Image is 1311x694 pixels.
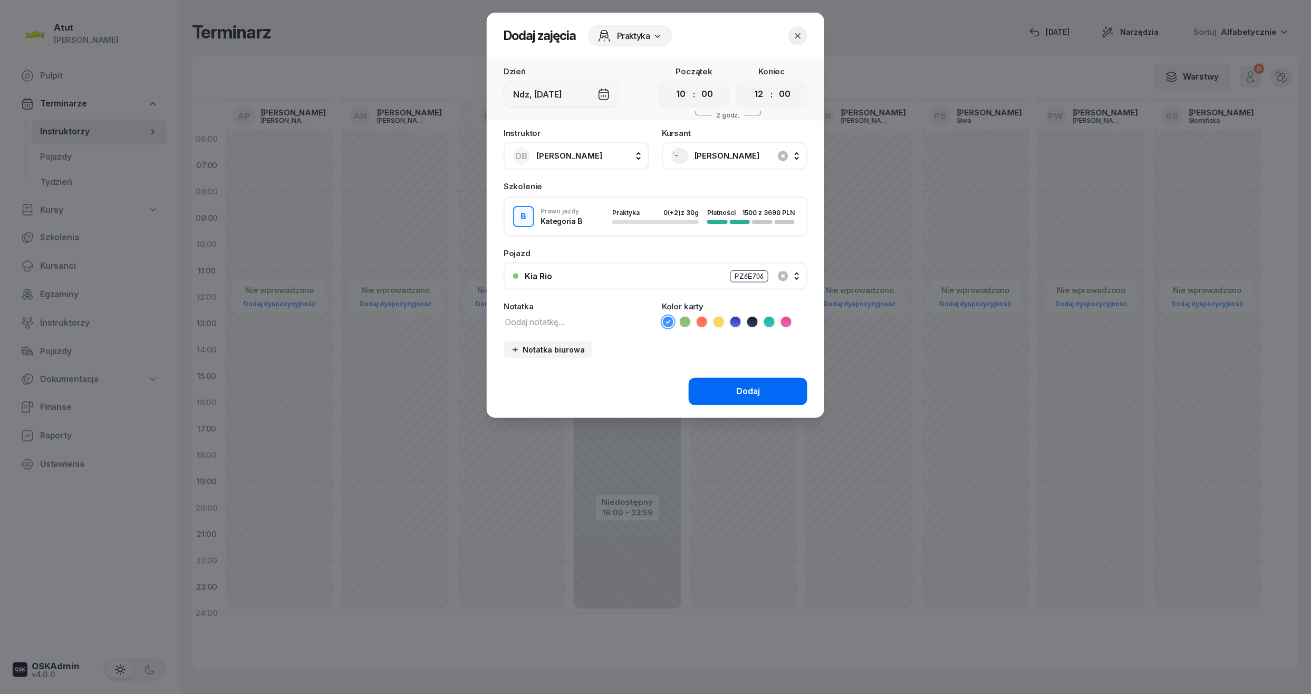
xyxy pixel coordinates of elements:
div: : [771,88,773,101]
span: Praktyka [612,209,640,217]
button: BPrawo jazdyKategoria BPraktyka0(+2)z 30gPłatności1500 z 3690 PLN [505,198,806,236]
div: Kia Rio [525,272,552,280]
div: Dodaj [736,385,760,398]
span: [PERSON_NAME] [695,149,798,163]
button: Notatka biurowa [504,341,592,358]
span: Praktyka [617,30,650,42]
div: Płatności [707,209,742,216]
div: 1500 z 3690 PLN [742,209,795,216]
div: 0 z 30g [663,209,699,216]
button: Dodaj [689,378,807,405]
div: Notatka biurowa [511,345,585,354]
div: PZ6E706 [730,270,768,282]
h2: Dodaj zajęcia [504,27,576,44]
button: DB[PERSON_NAME] [504,142,649,170]
button: Kia RioPZ6E706 [504,262,807,290]
span: DB [516,152,528,161]
span: (+2) [668,209,681,217]
span: [PERSON_NAME] [536,151,602,161]
div: : [693,88,696,101]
